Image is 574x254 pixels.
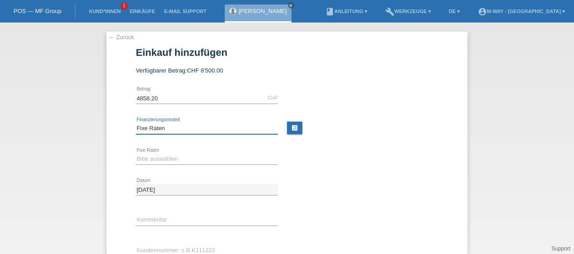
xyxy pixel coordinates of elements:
[289,3,293,8] i: close
[160,9,211,14] a: E-Mail Support
[473,9,569,14] a: account_circlem-way - [GEOGRAPHIC_DATA] ▾
[381,9,435,14] a: buildWerkzeuge ▾
[325,7,334,16] i: book
[187,67,223,74] span: CHF 8'500.00
[288,2,294,9] a: close
[478,7,487,16] i: account_circle
[385,7,394,16] i: build
[268,95,278,100] div: CHF
[321,9,372,14] a: bookAnleitung ▾
[120,2,128,10] span: 1
[136,67,438,74] div: Verfügbarer Betrag:
[551,245,570,252] a: Support
[287,122,302,134] a: calculate
[291,124,298,132] i: calculate
[125,9,159,14] a: Einkäufe
[109,34,134,41] a: ← Zurück
[239,8,287,14] a: [PERSON_NAME]
[136,47,438,58] h1: Einkauf hinzufügen
[84,9,125,14] a: Kund*innen
[14,8,61,14] a: POS — MF Group
[444,9,464,14] a: DE ▾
